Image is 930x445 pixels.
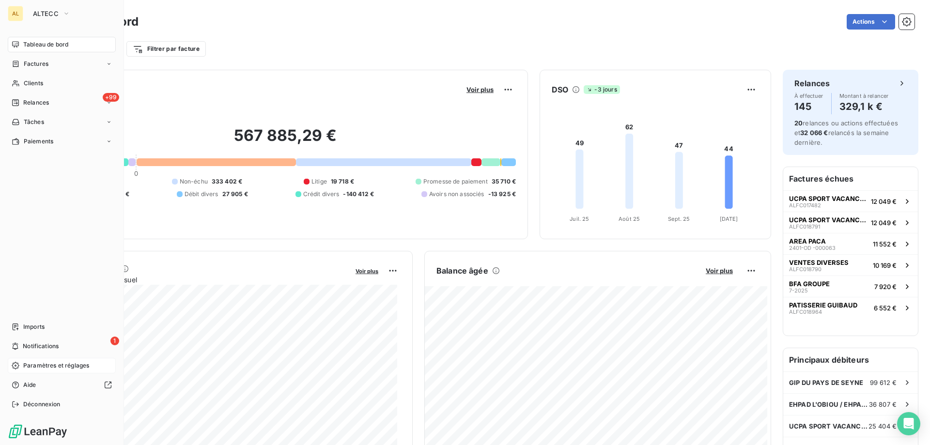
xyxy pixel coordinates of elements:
[23,381,36,389] span: Aide
[668,215,690,222] tspan: Sept. 25
[789,400,869,408] span: EHPAD L'OBIOU / EHPAD DE MENS
[897,412,920,435] div: Open Intercom Messenger
[789,202,821,208] span: ALFC017482
[466,86,494,93] span: Voir plus
[789,195,867,202] span: UCPA SPORT VACANCES - SERRE CHEVALIER
[103,93,119,102] span: +99
[110,337,119,345] span: 1
[789,245,836,251] span: 2401-OD -000063
[8,6,23,21] div: AL
[783,233,918,254] button: AREA PACA2401-OD -00006311 552 €
[789,422,868,430] span: UCPA SPORT VACANCES - SERRE CHEVALIER
[720,215,738,222] tspan: [DATE]
[23,98,49,107] span: Relances
[839,99,889,114] h4: 329,1 k €
[488,190,516,199] span: -13 925 €
[55,126,516,155] h2: 567 885,29 €
[789,309,822,315] span: ALFC018964
[706,267,733,275] span: Voir plus
[23,400,61,409] span: Déconnexion
[55,275,349,285] span: Chiffre d'affaires mensuel
[8,377,116,393] a: Aide
[24,79,43,88] span: Clients
[356,268,378,275] span: Voir plus
[23,40,68,49] span: Tableau de bord
[185,190,218,199] span: Débit divers
[789,280,830,288] span: BFA GROUPE
[789,301,857,309] span: PATISSERIE GUIBAUD
[871,198,897,205] span: 12 049 €
[552,84,568,95] h6: DSO
[24,137,53,146] span: Paiements
[783,167,918,190] h6: Factures échues
[783,276,918,297] button: BFA GROUPE7-20257 920 €
[126,41,206,57] button: Filtrer par facture
[789,379,863,386] span: GIP DU PAYS DE SEYNE
[869,400,897,408] span: 36 807 €
[871,219,897,227] span: 12 049 €
[789,288,808,293] span: 7-2025
[23,322,45,331] span: Imports
[331,177,354,186] span: 19 718 €
[783,190,918,212] button: UCPA SPORT VACANCES - SERRE CHEVALIERALFC01748212 049 €
[619,215,640,222] tspan: Août 25
[584,85,620,94] span: -3 jours
[874,283,897,291] span: 7 920 €
[794,119,803,127] span: 20
[24,118,44,126] span: Tâches
[570,215,589,222] tspan: Juil. 25
[789,216,867,224] span: UCPA SPORT VACANCES - SERRE CHEVALIER
[870,379,897,386] span: 99 612 €
[783,297,918,318] button: PATISSERIE GUIBAUDALFC0189646 552 €
[783,254,918,276] button: VENTES DIVERSESALFC01879010 169 €
[794,119,898,146] span: relances ou actions effectuées et relancés la semaine dernière.
[492,177,516,186] span: 35 710 €
[703,266,736,275] button: Voir plus
[800,129,828,137] span: 32 066 €
[343,190,374,199] span: -140 412 €
[311,177,327,186] span: Litige
[23,361,89,370] span: Paramètres et réglages
[423,177,488,186] span: Promesse de paiement
[874,304,897,312] span: 6 552 €
[436,265,488,276] h6: Balance âgée
[839,93,889,99] span: Montant à relancer
[783,348,918,371] h6: Principaux débiteurs
[180,177,208,186] span: Non-échu
[868,422,897,430] span: 25 404 €
[794,93,823,99] span: À effectuer
[212,177,242,186] span: 333 402 €
[789,224,820,230] span: ALFC018791
[873,261,897,269] span: 10 169 €
[222,190,248,199] span: 27 905 €
[303,190,340,199] span: Crédit divers
[794,77,830,89] h6: Relances
[33,10,59,17] span: ALTECC
[464,85,496,94] button: Voir plus
[8,424,68,439] img: Logo LeanPay
[873,240,897,248] span: 11 552 €
[783,212,918,233] button: UCPA SPORT VACANCES - SERRE CHEVALIERALFC01879112 049 €
[789,259,849,266] span: VENTES DIVERSES
[429,190,484,199] span: Avoirs non associés
[794,99,823,114] h4: 145
[23,342,59,351] span: Notifications
[847,14,895,30] button: Actions
[789,237,826,245] span: AREA PACA
[353,266,381,275] button: Voir plus
[789,266,821,272] span: ALFC018790
[134,169,138,177] span: 0
[24,60,48,68] span: Factures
